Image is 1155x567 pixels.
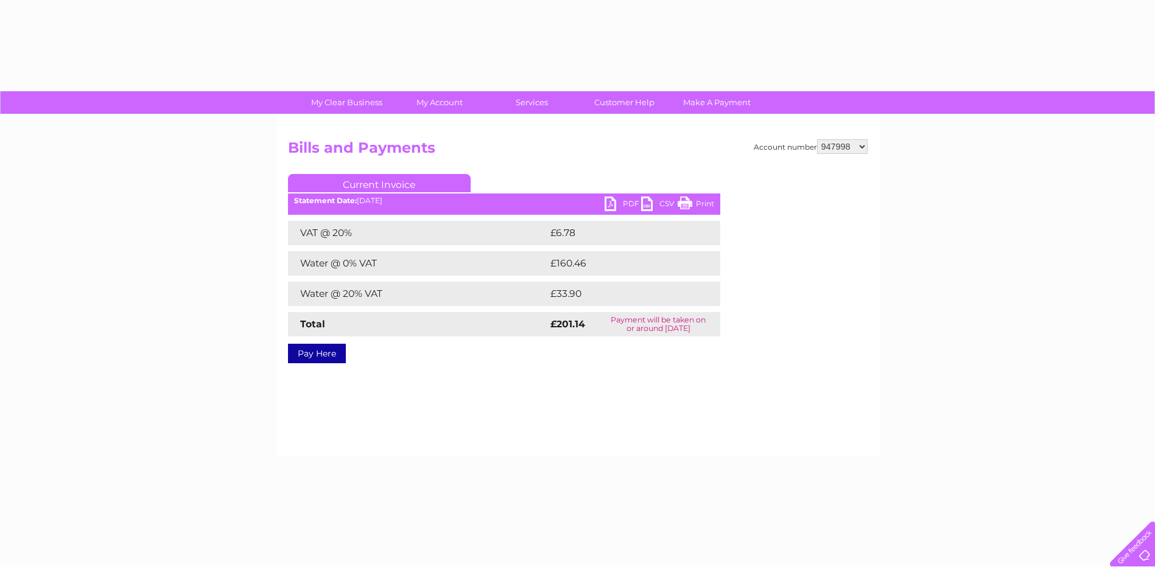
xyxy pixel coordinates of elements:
[605,197,641,214] a: PDF
[482,91,582,114] a: Services
[667,91,767,114] a: Make A Payment
[288,344,346,363] a: Pay Here
[550,318,585,330] strong: £201.14
[300,318,325,330] strong: Total
[294,196,357,205] b: Statement Date:
[288,251,547,276] td: Water @ 0% VAT
[678,197,714,214] a: Print
[754,139,868,154] div: Account number
[288,282,547,306] td: Water @ 20% VAT
[389,91,490,114] a: My Account
[547,251,698,276] td: £160.46
[547,221,692,245] td: £6.78
[597,312,720,336] td: Payment will be taken on or around [DATE]
[288,221,547,245] td: VAT @ 20%
[297,91,397,114] a: My Clear Business
[288,174,471,192] a: Current Invoice
[288,139,868,162] h2: Bills and Payments
[641,197,678,214] a: CSV
[547,282,696,306] td: £33.90
[574,91,675,114] a: Customer Help
[288,197,720,205] div: [DATE]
